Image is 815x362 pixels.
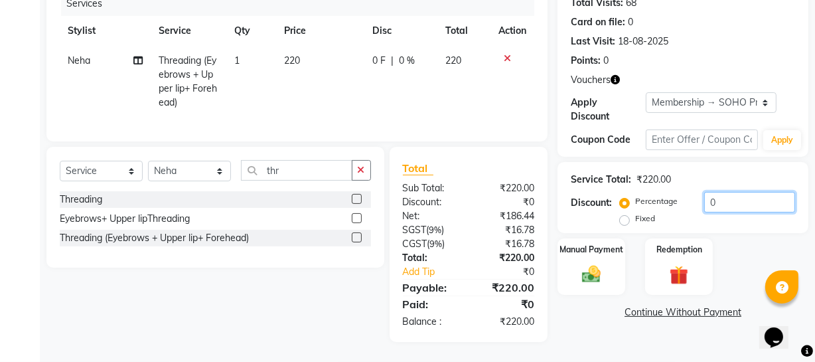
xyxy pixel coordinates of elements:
th: Disc [364,16,437,46]
span: 9% [429,225,442,235]
img: _gift.svg [664,264,694,287]
label: Manual Payment [559,244,623,256]
div: ₹220.00 [469,251,544,265]
th: Service [151,16,226,46]
div: 0 [603,54,609,68]
div: ₹0 [469,296,544,312]
div: Paid: [393,296,469,312]
span: 0 % [399,54,415,68]
div: ₹220.00 [469,280,544,296]
div: ₹220.00 [636,173,671,187]
th: Action [490,16,534,46]
div: Total: [393,251,469,265]
div: ₹0 [469,195,544,209]
input: Enter Offer / Coupon Code [646,130,758,150]
div: ₹16.78 [469,223,544,237]
label: Redemption [656,244,702,256]
label: Fixed [635,213,655,225]
input: Search or Scan [241,160,352,181]
label: Percentage [635,195,678,207]
span: Total [403,161,433,175]
div: ₹16.78 [469,237,544,251]
div: Service Total: [571,173,631,187]
div: 18-08-2025 [618,35,668,48]
span: CGST [403,238,427,250]
th: Price [277,16,365,46]
div: ₹186.44 [469,209,544,223]
div: ₹220.00 [469,181,544,195]
img: _cash.svg [576,264,607,286]
span: SGST [403,224,427,236]
div: Coupon Code [571,133,646,147]
th: Stylist [60,16,151,46]
span: 9% [430,238,443,249]
span: 220 [285,54,301,66]
div: Payable: [393,280,469,296]
div: Net: [393,209,469,223]
div: Sub Total: [393,181,469,195]
div: ( ) [393,223,469,237]
div: Eyebrows+ Upper lipThreading [60,212,190,226]
div: ₹220.00 [469,315,544,329]
span: | [391,54,394,68]
span: Neha [68,54,90,66]
div: Balance : [393,315,469,329]
span: 1 [234,54,240,66]
span: 220 [445,54,461,66]
div: Card on file: [571,15,625,29]
div: Points: [571,54,601,68]
span: 0 F [372,54,386,68]
div: Discount: [571,196,612,210]
div: ( ) [393,237,469,251]
span: Threading (Eyebrows + Upper lip+ Forehead) [159,54,217,108]
div: ₹0 [481,265,544,279]
th: Qty [226,16,277,46]
a: Continue Without Payment [560,306,806,319]
div: Discount: [393,195,469,209]
th: Total [437,16,490,46]
a: Add Tip [393,265,481,279]
div: Last Visit: [571,35,615,48]
iframe: chat widget [759,309,802,349]
div: 0 [628,15,633,29]
div: Apply Discount [571,96,646,124]
div: Threading (Eyebrows + Upper lip+ Forehead) [60,231,249,245]
button: Apply [763,130,801,150]
div: Threading [60,193,102,207]
span: Vouchers [571,73,611,87]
